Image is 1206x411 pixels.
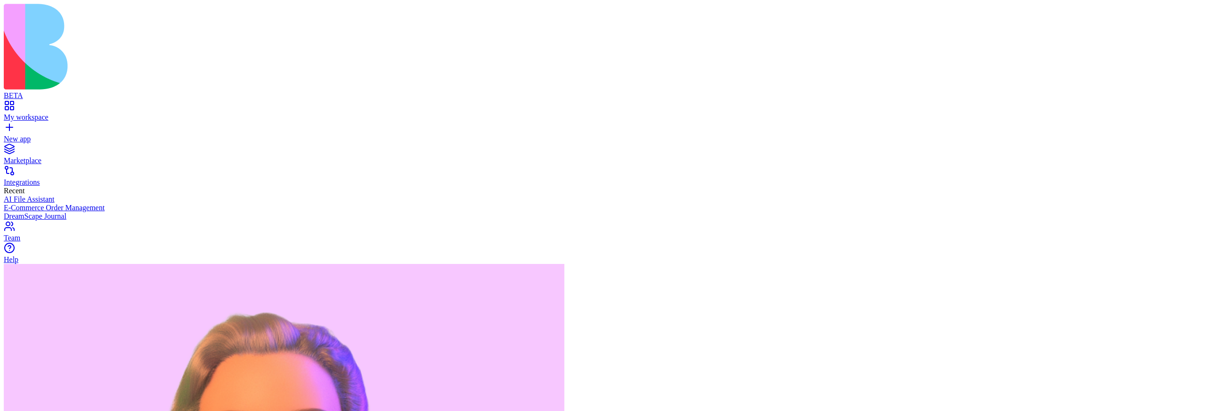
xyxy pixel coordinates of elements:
div: Team [4,234,1202,242]
a: Marketplace [4,148,1202,165]
div: Marketplace [4,156,1202,165]
span: Recent [4,187,24,195]
div: BETA [4,91,1202,100]
a: Team [4,225,1202,242]
a: Help [4,247,1202,264]
div: Integrations [4,178,1202,187]
div: My workspace [4,113,1202,122]
a: Integrations [4,170,1202,187]
div: Help [4,255,1202,264]
div: New app [4,135,1202,143]
a: DreamScape Journal [4,212,1202,221]
a: BETA [4,83,1202,100]
img: logo [4,4,383,90]
a: E-Commerce Order Management [4,204,1202,212]
a: My workspace [4,105,1202,122]
a: AI File Assistant [4,195,1202,204]
a: New app [4,126,1202,143]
